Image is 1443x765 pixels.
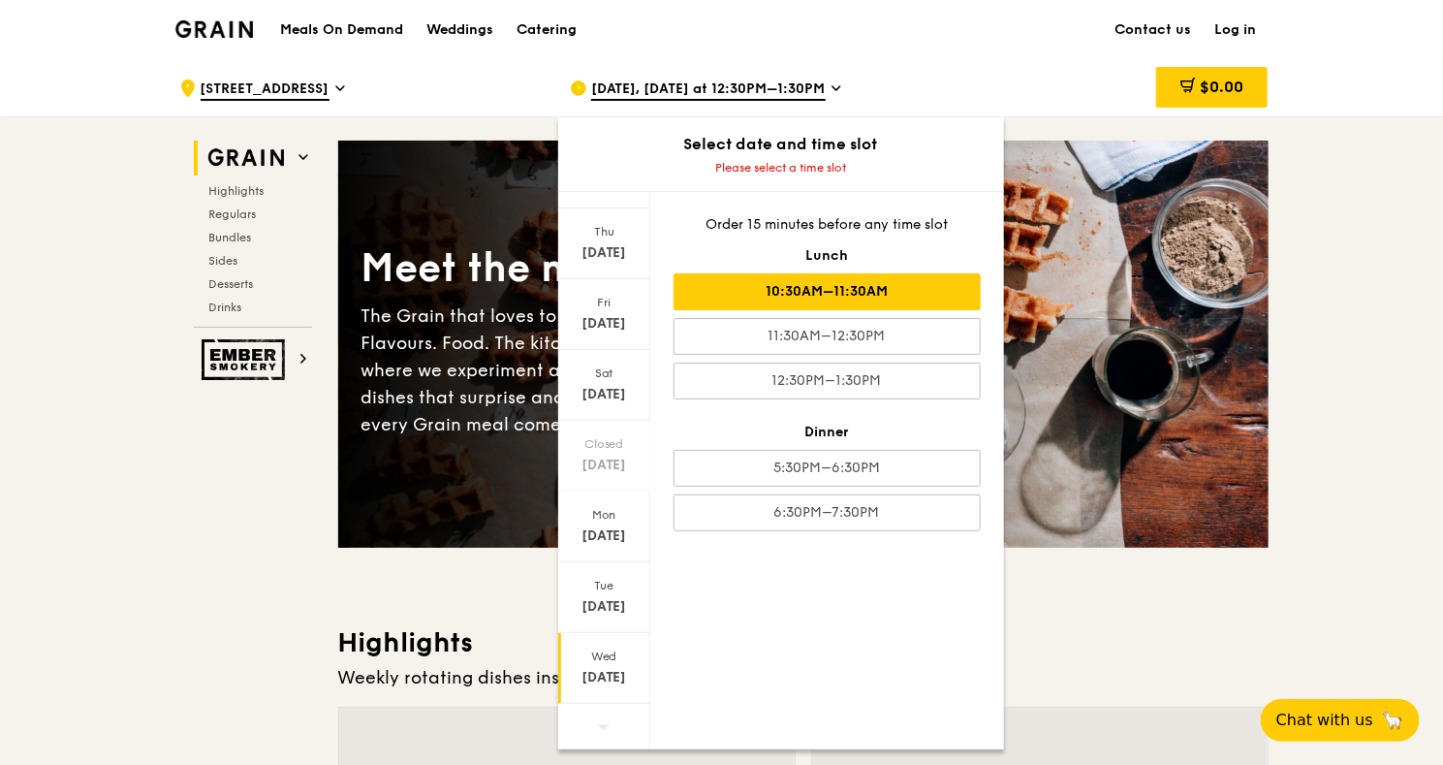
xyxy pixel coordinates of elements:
[561,243,647,263] div: [DATE]
[674,215,981,235] div: Order 15 minutes before any time slot
[202,339,291,380] img: Ember Smokery web logo
[561,649,647,664] div: Wed
[561,224,647,239] div: Thu
[505,1,588,59] a: Catering
[1276,709,1373,732] span: Chat with us
[558,133,1004,156] div: Select date and time slot
[361,242,803,295] div: Meet the new Grain
[209,207,257,221] span: Regulars
[561,578,647,593] div: Tue
[426,1,493,59] div: Weddings
[209,184,265,198] span: Highlights
[1104,1,1204,59] a: Contact us
[338,664,1269,691] div: Weekly rotating dishes inspired by flavours from around the world.
[361,303,803,438] div: The Grain that loves to play. With ingredients. Flavours. Food. The kitchen is our happy place, w...
[415,1,505,59] a: Weddings
[558,160,1004,175] div: Please select a time slot
[561,385,647,404] div: [DATE]
[201,80,329,101] span: [STREET_ADDRESS]
[338,625,1269,660] h3: Highlights
[674,450,981,487] div: 5:30PM–6:30PM
[561,366,647,381] div: Sat
[561,295,647,310] div: Fri
[674,273,981,310] div: 10:30AM–11:30AM
[561,526,647,546] div: [DATE]
[561,668,647,687] div: [DATE]
[674,423,981,442] div: Dinner
[561,436,647,452] div: Closed
[561,507,647,523] div: Mon
[202,141,291,175] img: Grain web logo
[209,301,242,314] span: Drinks
[674,318,981,355] div: 11:30AM–12:30PM
[561,456,647,475] div: [DATE]
[175,20,254,38] img: Grain
[209,231,252,244] span: Bundles
[1381,709,1404,732] span: 🦙
[591,80,826,101] span: [DATE], [DATE] at 12:30PM–1:30PM
[1204,1,1269,59] a: Log in
[517,1,577,59] div: Catering
[209,277,254,291] span: Desserts
[674,494,981,531] div: 6:30PM–7:30PM
[1261,699,1420,742] button: Chat with us🦙
[280,20,403,40] h1: Meals On Demand
[674,363,981,399] div: 12:30PM–1:30PM
[1200,78,1243,96] span: $0.00
[674,246,981,266] div: Lunch
[561,314,647,334] div: [DATE]
[209,254,238,268] span: Sides
[561,597,647,617] div: [DATE]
